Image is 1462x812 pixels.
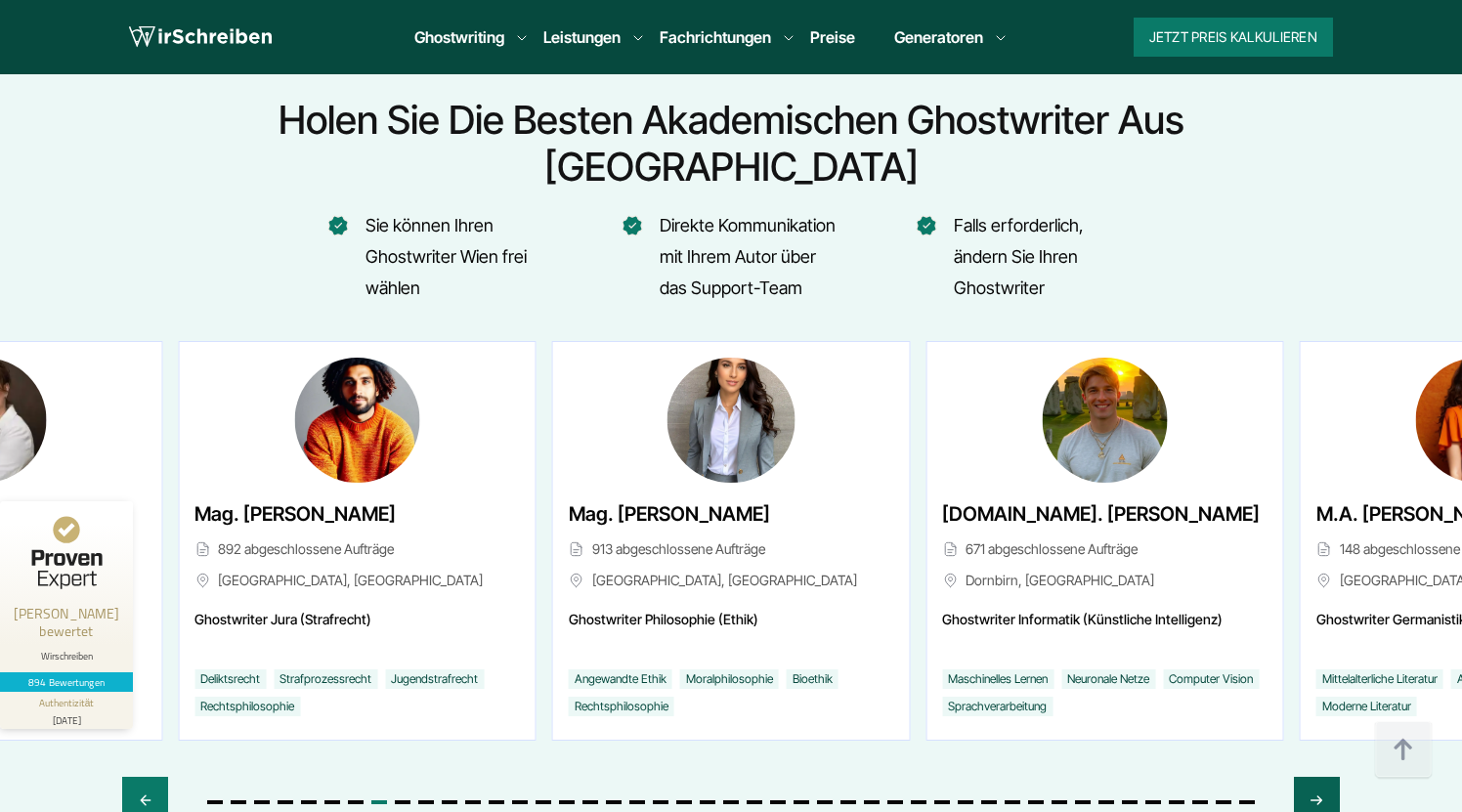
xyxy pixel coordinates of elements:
span: Go to slide 15 [536,800,551,804]
span: Go to slide 37 [1052,800,1067,804]
span: Go to slide 17 [582,800,598,804]
li: Moralphilosophie [680,669,779,689]
span: Go to slide 32 [934,800,950,804]
li: Strafprozessrecht [274,669,377,689]
span: Go to slide 9 [395,800,410,804]
span: Go to slide 30 [887,800,903,804]
li: Sprachverarbeitung [942,697,1053,716]
span: Dornbirn, [GEOGRAPHIC_DATA] [942,569,1267,592]
span: Go to slide 11 [442,800,457,804]
span: [GEOGRAPHIC_DATA], [GEOGRAPHIC_DATA] [569,569,893,592]
span: Go to slide 2 [231,800,246,804]
span: Go to slide 6 [324,800,340,804]
li: Computer Vision [1163,669,1259,689]
img: Mag. Antonia Krüger [667,358,795,483]
span: Go to slide 41 [1145,800,1161,804]
span: Go to slide 29 [864,800,880,804]
span: Ghostwriter Jura (Strafrecht) [194,608,519,655]
img: button top [1374,721,1433,780]
button: Jetzt Preis kalkulieren [1134,18,1333,57]
a: Ghostwriting [414,25,504,49]
span: Go to slide 27 [817,800,833,804]
span: 671 abgeschlossene Aufträge [942,537,1267,561]
span: Mag. [PERSON_NAME] [569,498,770,530]
li: Falls erforderlich, ändern Sie Ihren Ghostwriter [918,210,1133,304]
img: logo wirschreiben [129,22,272,52]
span: Go to slide 40 [1122,800,1138,804]
span: 913 abgeschlossene Aufträge [569,537,893,561]
span: Go to slide 18 [606,800,622,804]
span: Go to slide 45 [1239,800,1255,804]
span: Go to slide 36 [1028,800,1044,804]
span: Go to slide 44 [1216,800,1231,804]
span: Go to slide 1 [207,800,223,804]
span: [DOMAIN_NAME]. [PERSON_NAME] [942,498,1260,530]
li: Rechtsphilosophie [569,697,674,716]
a: Preise [810,27,855,47]
span: Go to slide 38 [1075,800,1091,804]
h2: Holen Sie die besten akademischen Ghostwriter aus [GEOGRAPHIC_DATA] [122,97,1340,191]
div: 8 / 46 [552,341,910,741]
span: Go to slide 5 [301,800,317,804]
span: Go to slide 12 [465,800,481,804]
span: Go to slide 28 [840,800,856,804]
li: Jugendstrafrecht [385,669,484,689]
span: Go to slide 34 [981,800,997,804]
li: Neuronale Netze [1061,669,1155,689]
span: Go to slide 42 [1169,800,1184,804]
span: Go to slide 39 [1098,800,1114,804]
a: Leistungen [543,25,621,49]
span: Go to slide 13 [489,800,504,804]
li: Sie können Ihren Ghostwriter Wien frei wählen [329,210,544,304]
li: Moderne Literatur [1316,697,1417,716]
span: Go to slide 25 [770,800,786,804]
li: Maschinelles Lernen [942,669,1053,689]
span: Go to slide 35 [1005,800,1020,804]
div: [DATE] [8,710,125,725]
div: Authentizität [39,696,95,710]
span: Go to slide 7 [348,800,364,804]
span: Ghostwriter Philosophie (Ethik) [569,608,893,655]
span: Go to slide 31 [911,800,926,804]
span: Go to slide 19 [629,800,645,804]
li: Deliktsrecht [194,669,266,689]
span: Go to slide 3 [254,800,270,804]
div: 7 / 46 [178,341,536,741]
span: Go to slide 23 [723,800,739,804]
span: Go to slide 24 [747,800,762,804]
span: Go to slide 33 [958,800,973,804]
span: [GEOGRAPHIC_DATA], [GEOGRAPHIC_DATA] [194,569,519,592]
span: Go to slide 10 [418,800,434,804]
li: Angewandte Ethik [569,669,672,689]
span: Go to slide 26 [794,800,809,804]
span: Go to slide 8 [371,800,387,804]
div: 9 / 46 [925,341,1283,741]
span: Go to slide 14 [512,800,528,804]
img: Mag. Andreas Riedel [295,358,420,483]
span: 892 abgeschlossene Aufträge [194,537,519,561]
li: Direkte Kommunikation mit Ihrem Autor über das Support-Team [623,210,838,304]
li: Bioethik [787,669,838,689]
span: Go to slide 43 [1192,800,1208,804]
li: Mittelalterliche Literatur [1316,669,1443,689]
span: Go to slide 16 [559,800,575,804]
li: Rechtsphilosophie [194,697,300,716]
img: M.Sc. Gannon Flores [1042,358,1167,483]
span: Go to slide 21 [676,800,692,804]
div: Wirschreiben [8,650,125,662]
a: Generatoren [894,25,983,49]
span: Go to slide 20 [653,800,668,804]
span: Mag. [PERSON_NAME] [194,498,396,530]
span: Ghostwriter Informatik (Künstliche Intelligenz) [942,608,1267,655]
a: Fachrichtungen [660,25,771,49]
span: Go to slide 4 [278,800,293,804]
span: Go to slide 22 [700,800,715,804]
